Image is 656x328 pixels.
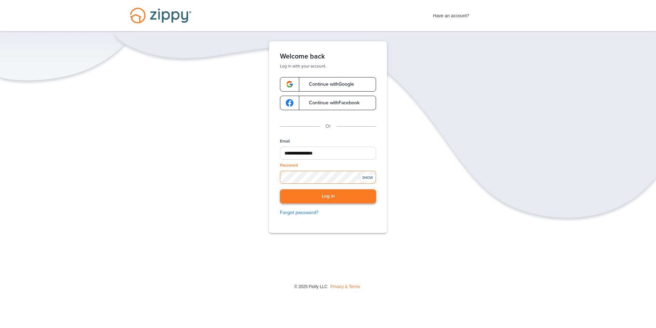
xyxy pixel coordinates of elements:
[330,284,360,289] a: Privacy & Terms
[302,100,360,105] span: Continue with Facebook
[280,77,376,92] a: google-logoContinue withGoogle
[280,171,376,184] input: Password
[280,138,290,144] label: Email
[433,9,469,20] span: Have an account?
[280,189,376,203] button: Log in
[302,82,354,87] span: Continue with Google
[280,209,376,216] a: Forgot password?
[280,96,376,110] a: google-logoContinue withFacebook
[294,284,327,289] span: © 2025 Floify LLC
[325,123,331,130] p: Or
[280,147,376,160] input: Email
[286,81,293,88] img: google-logo
[280,63,376,69] p: Log in with your account.
[637,312,654,326] img: Back to Top
[280,162,298,168] label: Password
[280,52,376,61] h1: Welcome back
[286,99,293,107] img: google-logo
[360,174,375,181] div: SHOW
